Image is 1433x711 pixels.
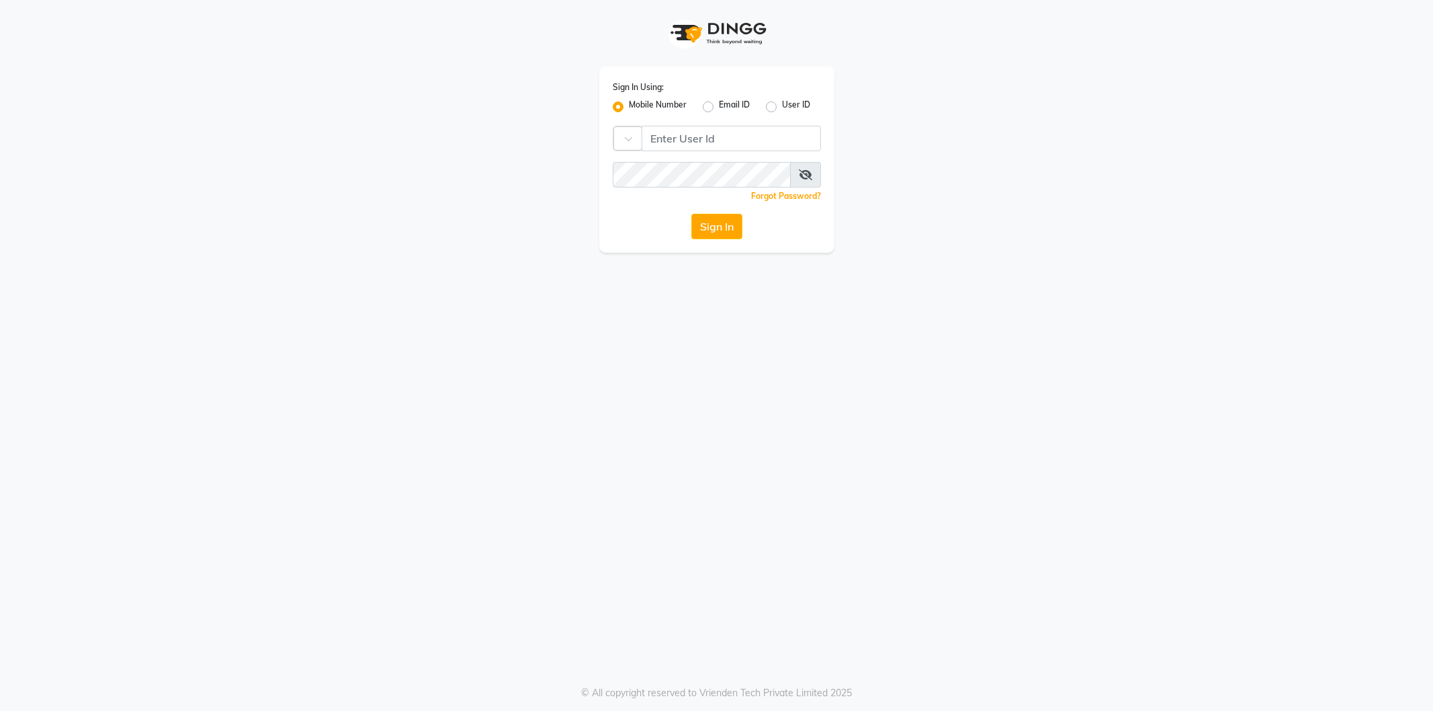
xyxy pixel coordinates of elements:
a: Forgot Password? [751,191,821,201]
label: User ID [782,99,810,115]
label: Email ID [719,99,750,115]
label: Mobile Number [629,99,687,115]
input: Username [642,126,821,151]
button: Sign In [691,214,742,239]
img: logo1.svg [663,13,771,53]
label: Sign In Using: [613,81,664,93]
input: Username [613,162,791,187]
